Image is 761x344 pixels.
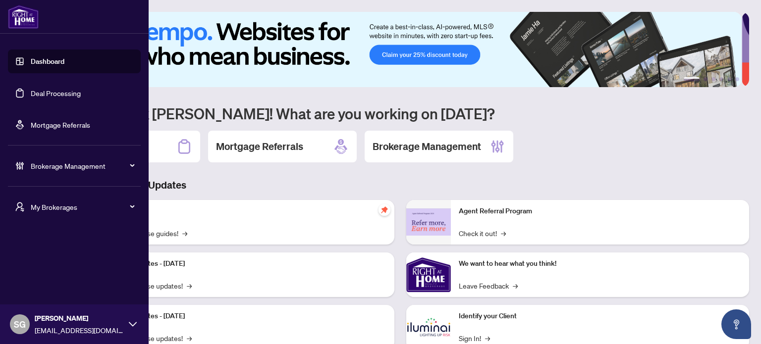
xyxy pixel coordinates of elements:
p: Self-Help [104,206,386,217]
button: 2 [704,77,707,81]
span: → [501,228,506,239]
h1: Welcome back [PERSON_NAME]! What are you working on [DATE]? [52,104,749,123]
button: 6 [735,77,739,81]
button: 3 [711,77,715,81]
span: → [187,333,192,344]
a: Leave Feedback→ [459,280,518,291]
h2: Mortgage Referrals [216,140,303,153]
h2: Brokerage Management [373,140,481,153]
img: Slide 0 [52,12,742,87]
span: user-switch [15,202,25,212]
p: Identify your Client [459,311,741,322]
h3: Brokerage & Industry Updates [52,178,749,192]
button: 1 [684,77,700,81]
p: We want to hear what you think! [459,258,741,269]
button: 4 [719,77,723,81]
span: → [182,228,187,239]
span: [PERSON_NAME] [35,313,124,324]
a: Deal Processing [31,89,81,98]
span: My Brokerages [31,201,134,212]
img: We want to hear what you think! [406,252,451,297]
span: [EMAIL_ADDRESS][DOMAIN_NAME] [35,325,124,336]
span: pushpin [379,204,390,216]
button: 5 [727,77,731,81]
span: SG [14,317,26,331]
img: Agent Referral Program [406,208,451,236]
a: Sign In!→ [459,333,490,344]
button: Open asap [721,309,751,339]
p: Platform Updates - [DATE] [104,311,386,322]
span: → [485,333,490,344]
span: → [187,280,192,291]
a: Dashboard [31,57,64,66]
span: → [513,280,518,291]
p: Agent Referral Program [459,206,741,217]
img: logo [8,5,39,29]
p: Platform Updates - [DATE] [104,258,386,269]
span: Brokerage Management [31,160,134,171]
a: Check it out!→ [459,228,506,239]
a: Mortgage Referrals [31,120,90,129]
